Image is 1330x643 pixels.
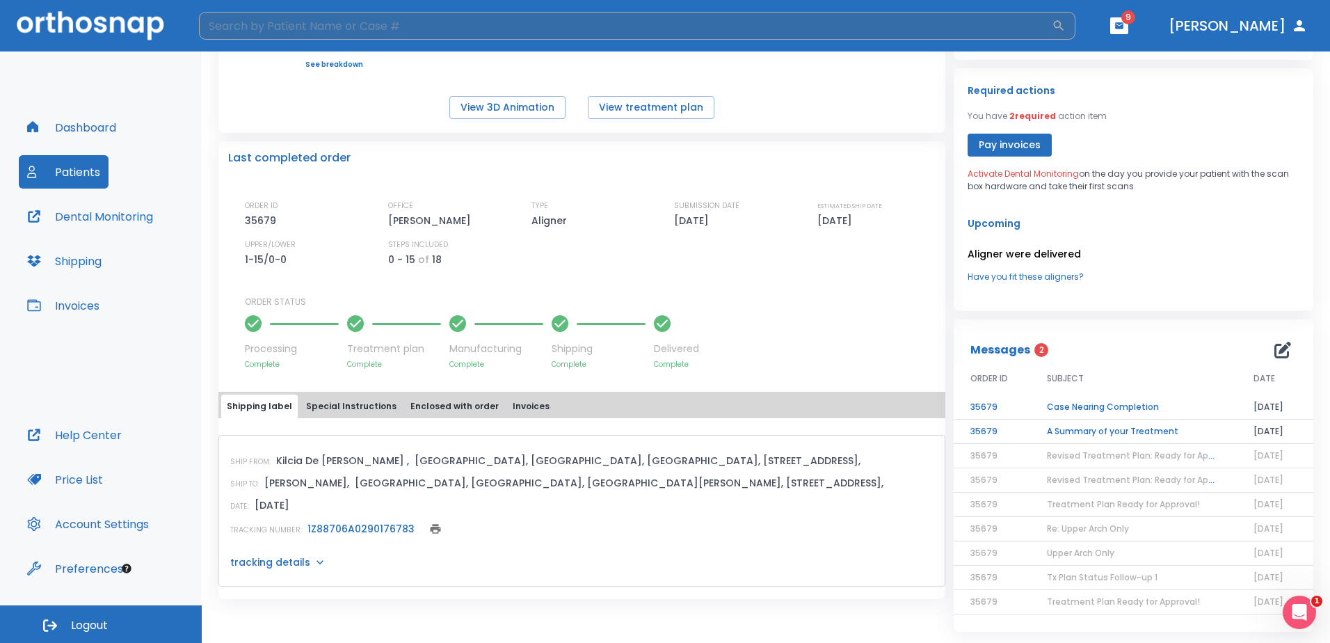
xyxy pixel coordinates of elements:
[230,478,259,491] p: SHIP TO:
[970,372,1008,385] span: ORDER ID
[19,418,130,452] a: Help Center
[1253,547,1283,559] span: [DATE]
[968,168,1299,193] p: on the day you provide your patient with the scan box hardware and take their first scans.
[245,296,936,308] p: ORDER STATUS
[1237,395,1313,420] td: [DATE]
[1030,420,1237,444] td: A Summary of your Treatment
[388,239,448,251] p: STEPS INCLUDED
[817,212,857,229] p: [DATE]
[970,523,997,534] span: 35679
[426,519,445,539] button: print
[449,96,566,119] button: View 3D Animation
[1047,523,1129,534] span: Re: Upper Arch Only
[531,200,548,212] p: TYPE
[19,244,110,278] button: Shipping
[1163,13,1313,38] button: [PERSON_NAME]
[221,395,298,418] button: Shipping label
[71,618,108,633] span: Logout
[552,359,646,370] p: Complete
[588,96,714,119] button: View treatment plan
[1311,596,1322,607] span: 1
[245,342,339,356] p: Processing
[19,111,125,144] button: Dashboard
[1121,10,1135,24] span: 9
[19,507,157,541] button: Account Settings
[970,450,997,461] span: 35679
[1047,498,1200,510] span: Treatment Plan Ready for Approval!
[1047,547,1114,559] span: Upper Arch Only
[968,134,1052,157] button: Pay invoices
[1253,450,1283,461] span: [DATE]
[1047,450,1235,461] span: Revised Treatment Plan: Ready for Approval
[264,475,349,491] p: [PERSON_NAME],
[230,456,271,468] p: SHIP FROM:
[19,289,108,322] button: Invoices
[507,395,555,418] button: Invoices
[1009,110,1056,122] span: 2 required
[307,522,415,536] a: 1Z88706A0290176783
[449,342,543,356] p: Manufacturing
[1253,523,1283,534] span: [DATE]
[954,420,1030,444] td: 35679
[1047,474,1235,486] span: Revised Treatment Plan: Ready for Approval
[301,395,402,418] button: Special Instructions
[1047,571,1157,583] span: Tx Plan Status Follow-up 1
[1034,343,1048,357] span: 2
[245,200,278,212] p: ORDER ID
[276,452,409,469] p: Kilcia De [PERSON_NAME] ,
[230,555,310,569] p: tracking details
[968,215,1299,232] p: Upcoming
[355,475,883,491] p: [GEOGRAPHIC_DATA], [GEOGRAPHIC_DATA], [GEOGRAPHIC_DATA][PERSON_NAME], [STREET_ADDRESS],
[654,342,699,356] p: Delivered
[968,246,1299,262] p: Aligner were delivered
[1237,420,1313,444] td: [DATE]
[230,524,302,537] p: TRACKING NUMBER:
[120,562,133,575] div: Tooltip anchor
[199,12,1052,40] input: Search by Patient Name or Case #
[245,239,296,251] p: UPPER/LOWER
[245,212,281,229] p: 35679
[228,150,351,166] p: Last completed order
[19,200,161,233] button: Dental Monitoring
[245,359,339,370] p: Complete
[388,212,476,229] p: [PERSON_NAME]
[245,251,291,268] p: 1-15/0-0
[347,359,441,370] p: Complete
[970,596,997,608] span: 35679
[970,571,997,583] span: 35679
[415,452,860,469] p: [GEOGRAPHIC_DATA], [GEOGRAPHIC_DATA], [GEOGRAPHIC_DATA], [STREET_ADDRESS],
[970,498,997,510] span: 35679
[19,463,111,496] a: Price List
[19,155,109,189] button: Patients
[17,11,164,40] img: Orthosnap
[968,271,1299,283] a: Have you fit these aligners?
[531,212,572,229] p: Aligner
[1253,571,1283,583] span: [DATE]
[405,395,504,418] button: Enclosed with order
[970,342,1030,358] p: Messages
[817,200,882,212] p: ESTIMATED SHIP DATE
[1030,395,1237,420] td: Case Nearing Completion
[347,342,441,356] p: Treatment plan
[1253,498,1283,510] span: [DATE]
[970,547,997,559] span: 35679
[19,552,131,585] button: Preferences
[1047,372,1084,385] span: SUBJECT
[449,359,543,370] p: Complete
[1253,474,1283,486] span: [DATE]
[674,212,714,229] p: [DATE]
[418,251,429,268] p: of
[221,395,943,418] div: tabs
[654,359,699,370] p: Complete
[432,251,442,268] p: 18
[1047,596,1200,608] span: Treatment Plan Ready for Approval!
[954,395,1030,420] td: 35679
[230,500,249,513] p: DATE:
